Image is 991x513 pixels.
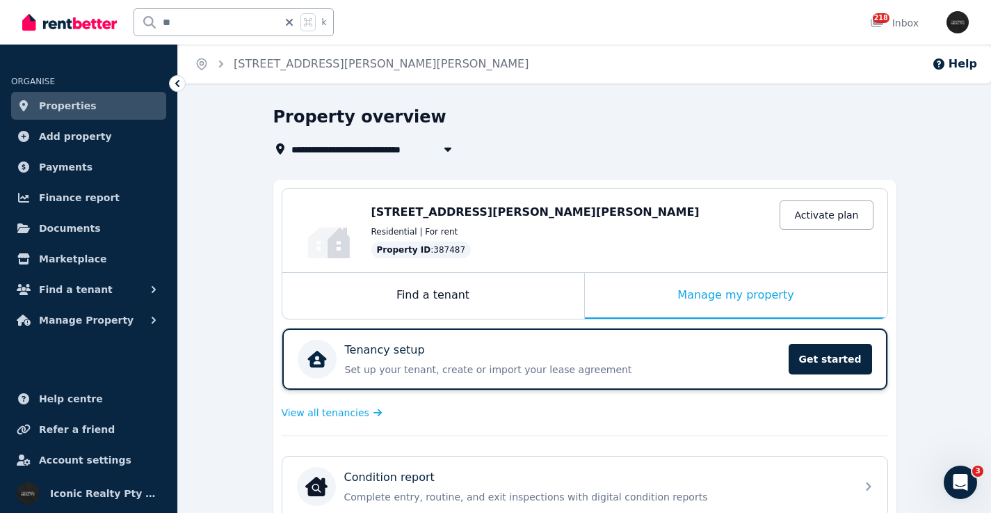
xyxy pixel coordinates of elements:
[870,16,919,30] div: Inbox
[11,92,166,120] a: Properties
[39,220,101,237] span: Documents
[39,97,97,114] span: Properties
[282,406,369,420] span: View all tenancies
[972,466,983,477] span: 3
[11,153,166,181] a: Payments
[39,189,120,206] span: Finance report
[39,452,131,468] span: Account settings
[282,273,584,319] div: Find a tenant
[39,421,115,438] span: Refer a friend
[11,123,166,150] a: Add property
[11,276,166,303] button: Find a tenant
[371,205,700,219] span: [STREET_ADDRESS][PERSON_NAME][PERSON_NAME]
[371,242,472,258] div: : 387487
[377,244,431,255] span: Property ID
[946,11,969,33] img: Iconic Realty Pty Ltd
[11,245,166,273] a: Marketplace
[371,226,458,237] span: Residential | For rent
[39,159,92,175] span: Payments
[234,57,529,70] a: [STREET_ADDRESS][PERSON_NAME][PERSON_NAME]
[344,469,435,486] p: Condition report
[344,490,848,504] p: Complete entry, routine, and exit inspections with digital condition reports
[11,184,166,212] a: Finance report
[944,466,977,499] iframe: Intercom live chat
[345,342,425,358] p: Tenancy setup
[39,281,113,298] span: Find a tenant
[39,390,103,407] span: Help centre
[585,273,887,319] div: Manage my property
[17,482,39,505] img: Iconic Realty Pty Ltd
[11,77,55,86] span: ORGANISE
[39,251,106,267] span: Marketplace
[22,12,117,33] img: RentBetter
[178,45,545,84] nav: Breadcrumb
[273,106,446,128] h1: Property overview
[39,312,134,329] span: Manage Property
[873,13,889,23] span: 218
[39,128,112,145] span: Add property
[305,475,328,498] img: Condition report
[11,446,166,474] a: Account settings
[11,214,166,242] a: Documents
[50,485,161,502] span: Iconic Realty Pty Ltd
[932,56,977,72] button: Help
[345,363,780,377] p: Set up your tenant, create or import your lease agreement
[780,200,873,230] a: Activate plan
[282,329,887,390] a: Tenancy setupSet up your tenant, create or import your lease agreementGet started
[11,416,166,443] a: Refer a friend
[11,306,166,334] button: Manage Property
[11,385,166,413] a: Help centre
[282,406,382,420] a: View all tenancies
[789,344,872,374] span: Get started
[321,17,326,28] span: k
